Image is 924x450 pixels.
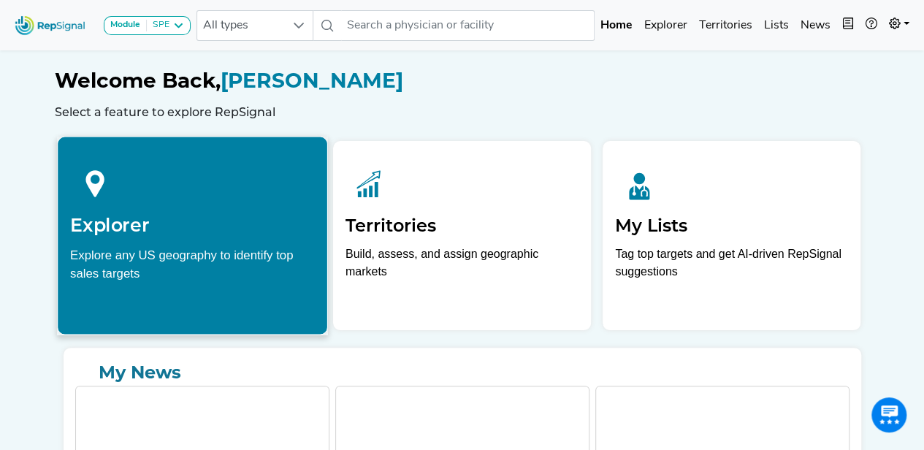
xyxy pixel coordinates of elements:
h1: [PERSON_NAME] [55,69,870,94]
h2: Territories [345,216,579,237]
h6: Select a feature to explore RepSignal [55,105,870,119]
span: Welcome Back, [55,68,221,93]
a: Explorer [638,11,693,40]
input: Search a physician or facility [341,10,595,41]
a: Lists [758,11,795,40]
p: Tag top targets and get AI-driven RepSignal suggestions [615,245,848,289]
div: Explore any US geography to identify top sales targets [70,245,315,282]
a: Territories [693,11,758,40]
span: All types [197,11,285,40]
p: Build, assess, and assign geographic markets [345,245,579,289]
h2: My Lists [615,216,848,237]
div: SPE [147,20,169,31]
button: Intel Book [836,11,860,40]
h2: Explorer [70,214,315,236]
button: ModuleSPE [104,16,191,35]
a: ExplorerExplore any US geography to identify top sales targets [57,136,328,335]
a: TerritoriesBuild, assess, and assign geographic markets [333,141,591,330]
a: News [795,11,836,40]
a: Home [595,11,638,40]
a: My ListsTag top targets and get AI-driven RepSignal suggestions [603,141,860,330]
strong: Module [110,20,140,29]
a: My News [75,359,849,386]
